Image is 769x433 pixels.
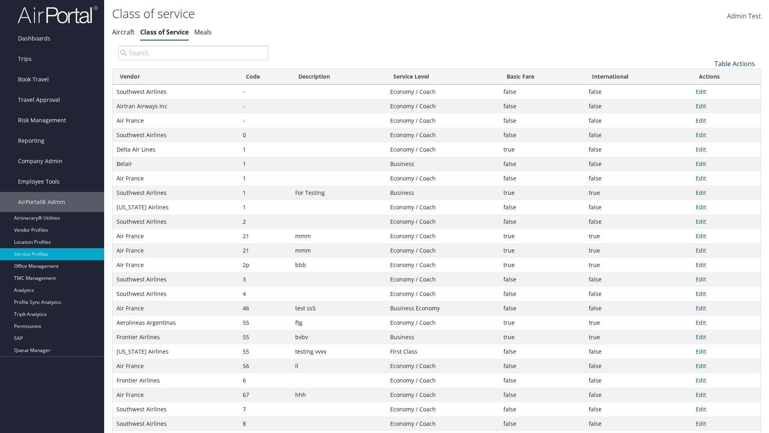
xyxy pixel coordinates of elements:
[386,142,499,157] td: Economy / Coach
[499,359,585,373] td: false
[386,316,499,330] td: Economy / Coach
[291,243,386,258] td: mmm
[18,131,44,151] span: Reporting
[585,214,692,229] td: false
[585,301,692,316] td: false
[113,229,239,243] td: Air France
[692,69,761,85] th: Actions
[696,333,706,341] a: Edit
[386,287,499,301] td: Economy / Coach
[386,186,499,200] td: Business
[585,287,692,301] td: false
[499,417,585,431] td: false
[585,128,692,142] td: false
[112,5,545,22] h1: Class of service
[239,287,291,301] td: 4
[585,417,692,431] td: false
[113,113,239,128] td: Air France
[585,344,692,359] td: false
[585,186,692,200] td: true
[386,229,499,243] td: Economy / Coach
[239,85,291,99] td: -
[291,301,386,316] td: test ss5
[696,232,706,240] a: Edit
[112,28,135,36] a: Aircraft
[291,229,386,243] td: mmm
[239,229,291,243] td: 21
[585,243,692,258] td: true
[113,186,239,200] td: Southwest Airlines
[18,28,50,49] span: Dashboards
[194,28,212,36] a: Meals
[239,402,291,417] td: 7
[113,258,239,272] td: Air France
[499,402,585,417] td: false
[239,344,291,359] td: 55
[499,113,585,128] td: false
[239,301,291,316] td: 46
[239,272,291,287] td: 3
[18,110,66,130] span: Risk Management
[239,330,291,344] td: 55
[386,373,499,388] td: Economy / Coach
[239,113,291,128] td: -
[499,272,585,287] td: false
[113,388,239,402] td: Air France
[585,373,692,388] td: false
[386,301,499,316] td: Business Economy
[386,85,499,99] td: Economy / Coach
[585,402,692,417] td: false
[386,388,499,402] td: Economy / Coach
[499,388,585,402] td: false
[499,243,585,258] td: true
[499,214,585,229] td: false
[386,258,499,272] td: Economy / Coach
[499,157,585,171] td: false
[585,200,692,214] td: false
[585,388,692,402] td: false
[696,88,706,95] a: Edit
[18,5,98,24] img: airportal-logo.png
[715,59,755,68] a: Table Actions
[113,142,239,157] td: Delta Air Lines
[18,69,49,89] span: Book Travel
[291,69,386,85] th: Description: activate to sort column ascending
[585,316,692,330] td: true
[499,200,585,214] td: false
[696,319,706,326] a: Edit
[113,359,239,373] td: Air France
[239,388,291,402] td: 67
[113,157,239,171] td: Belair
[696,304,706,312] a: Edit
[696,102,706,110] a: Edit
[386,359,499,373] td: Economy / Coach
[239,316,291,330] td: 55
[291,359,386,373] td: ll
[239,69,291,85] th: Code: activate to sort column descending
[239,157,291,171] td: 1
[696,391,706,399] a: Edit
[291,388,386,402] td: hhh
[386,402,499,417] td: Economy / Coach
[585,258,692,272] td: true
[113,301,239,316] td: Air France
[386,200,499,214] td: Economy / Coach
[585,157,692,171] td: false
[113,402,239,417] td: Southwest Airlines
[386,113,499,128] td: Economy / Coach
[113,243,239,258] td: Air France
[499,373,585,388] td: false
[113,128,239,142] td: Southwest Airlines
[499,258,585,272] td: true
[291,186,386,200] td: For Testing
[499,99,585,113] td: false
[696,247,706,254] a: Edit
[696,275,706,283] a: Edit
[499,69,585,85] th: Basic Fare: activate to sort column ascending
[499,85,585,99] td: false
[386,417,499,431] td: Economy / Coach
[386,272,499,287] td: Economy / Coach
[696,261,706,269] a: Edit
[696,160,706,168] a: Edit
[696,117,706,124] a: Edit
